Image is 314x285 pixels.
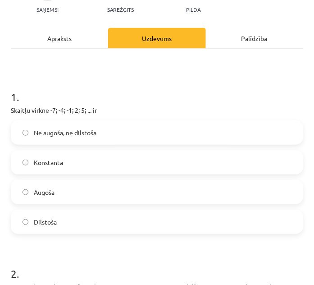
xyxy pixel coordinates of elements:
span: Ne augoša, ne dilstoša [34,128,96,138]
p: Skaitļu virkne -7; -4; -1; 2; 5; ... ir [11,106,303,115]
input: Konstanta [23,160,28,165]
div: Apraksts [11,28,108,48]
input: Ne augoša, ne dilstoša [23,130,28,136]
input: Augoša [23,189,28,195]
p: pilda [187,6,201,13]
p: Saņemsi [33,6,62,13]
h1: 1 . [11,75,303,103]
input: Dilstoša [23,219,28,225]
p: Sarežģīts [107,6,134,13]
div: Uzdevums [108,28,205,48]
span: Konstanta [34,158,63,167]
h1: 2 . [11,252,303,280]
div: Palīdzība [206,28,303,48]
span: Augoša [34,188,55,197]
span: Dilstoša [34,217,57,227]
